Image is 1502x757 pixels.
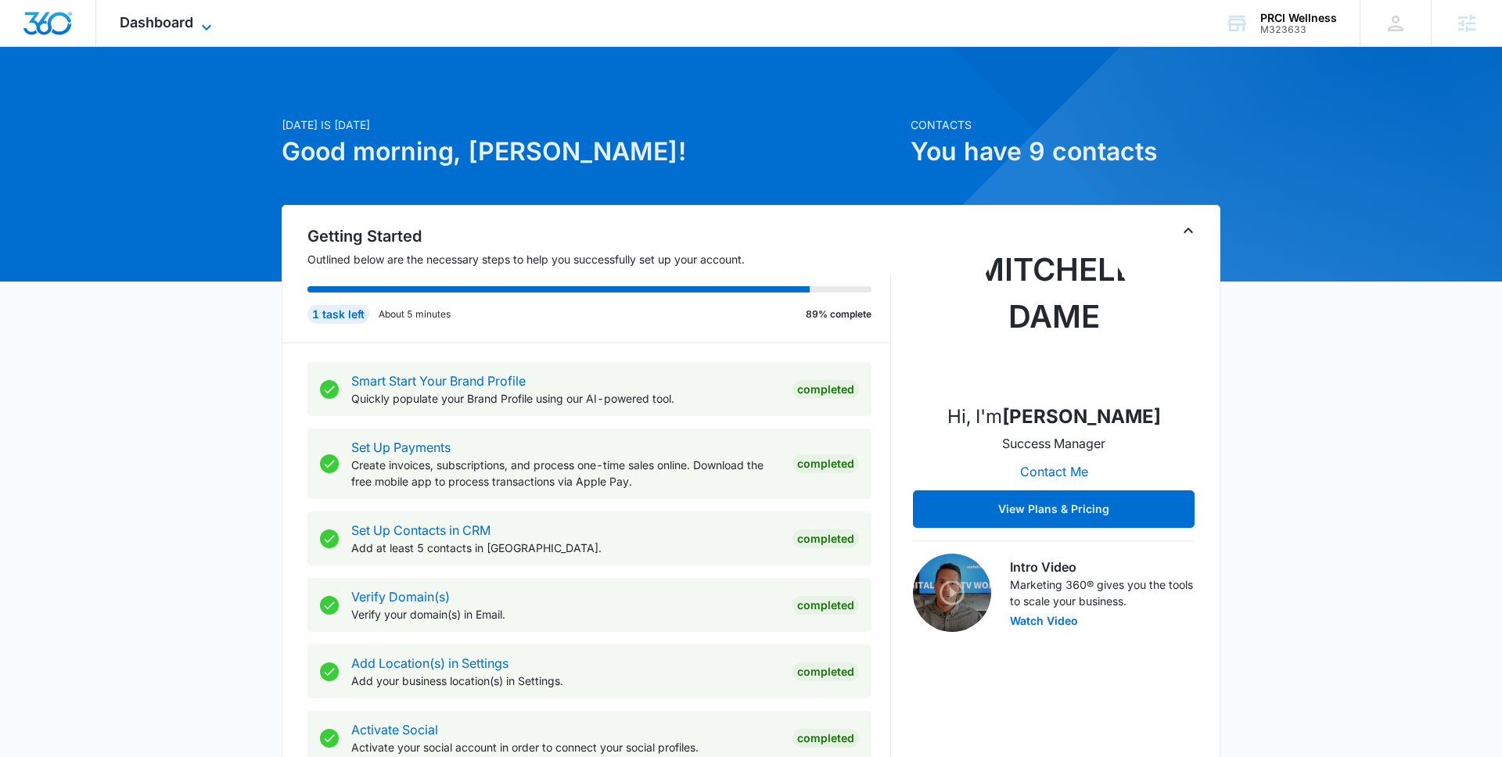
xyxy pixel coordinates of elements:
[947,403,1161,431] p: Hi, I'm
[351,589,450,605] a: Verify Domain(s)
[307,251,891,267] p: Outlined below are the necessary steps to help you successfully set up your account.
[792,454,859,473] div: Completed
[351,739,780,755] p: Activate your social account in order to connect your social profiles.
[307,305,369,324] div: 1 task left
[792,529,859,548] div: Completed
[1002,434,1105,453] p: Success Manager
[1260,24,1337,35] div: account id
[911,133,1220,170] h1: You have 9 contacts
[1260,12,1337,24] div: account name
[351,673,780,689] p: Add your business location(s) in Settings.
[1010,615,1078,626] button: Watch Video
[1179,221,1198,240] button: Toggle Collapse
[351,540,780,556] p: Add at least 5 contacts in [GEOGRAPHIC_DATA].
[911,117,1220,133] p: Contacts
[282,117,901,133] p: [DATE] is [DATE]
[379,307,451,321] p: About 5 minutes
[792,596,859,615] div: Completed
[1010,558,1195,576] h3: Intro Video
[351,722,438,737] a: Activate Social
[1002,405,1161,428] strong: [PERSON_NAME]
[792,662,859,681] div: Completed
[806,307,871,321] p: 89% complete
[351,373,526,389] a: Smart Start Your Brand Profile
[913,490,1195,528] button: View Plans & Pricing
[282,133,901,170] h1: Good morning, [PERSON_NAME]!
[1004,453,1104,490] button: Contact Me
[1010,576,1195,609] p: Marketing 360® gives you the tools to scale your business.
[351,606,780,622] p: Verify your domain(s) in Email.
[307,224,891,248] h2: Getting Started
[351,522,490,538] a: Set Up Contacts in CRM
[351,457,780,490] p: Create invoices, subscriptions, and process one-time sales online. Download the free mobile app t...
[913,554,991,632] img: Intro Video
[351,390,780,407] p: Quickly populate your Brand Profile using our AI-powered tool.
[120,14,193,30] span: Dashboard
[976,234,1132,390] img: Mitchell Dame
[351,655,508,671] a: Add Location(s) in Settings
[792,729,859,748] div: Completed
[351,439,451,455] a: Set Up Payments
[792,380,859,399] div: Completed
